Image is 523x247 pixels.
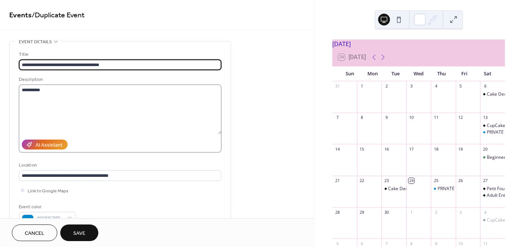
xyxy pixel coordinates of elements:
button: Cancel [12,224,57,241]
div: Description [19,76,220,83]
button: AI Assistant [22,140,68,150]
div: CupCake / Cake Pop Class [480,217,505,223]
div: 16 [384,146,389,152]
div: 30 [384,209,389,215]
div: 9 [384,115,389,120]
div: 5 [334,241,340,246]
div: Petit Four Class [480,186,505,192]
div: 6 [359,241,365,246]
div: 28 [334,209,340,215]
span: Event details [19,38,52,46]
div: Cake Decorating Class [381,186,406,192]
div: 29 [359,209,365,215]
span: Cancel [25,230,44,237]
div: 4 [482,209,488,215]
div: 9 [433,241,439,246]
span: / Duplicate Event [32,8,85,23]
div: 10 [458,241,463,246]
div: 3 [458,209,463,215]
div: 20 [482,146,488,152]
div: 7 [384,241,389,246]
div: 13 [482,115,488,120]
div: PRIVATE EVENT - Jain Birthday Party [480,129,505,135]
div: 19 [458,146,463,152]
div: 11 [482,241,488,246]
div: 1 [359,83,365,89]
div: Wed [407,66,430,81]
div: Location [19,161,220,169]
div: 25 [433,178,439,183]
div: 12 [458,115,463,120]
div: 10 [408,115,414,120]
div: 22 [359,178,365,183]
div: Sat [476,66,499,81]
div: 4 [433,83,439,89]
div: Thu [430,66,453,81]
div: Beginner Cookie School Class [480,154,505,161]
a: Events [9,8,32,23]
div: 31 [334,83,340,89]
div: 21 [334,178,340,183]
div: 8 [408,241,414,246]
div: Sun [338,66,361,81]
div: 18 [433,146,439,152]
div: 1 [408,209,414,215]
div: Cake Decorating Class [480,91,505,97]
div: 15 [359,146,365,152]
div: 2 [384,83,389,89]
div: 24 [408,178,414,183]
div: 7 [334,115,340,120]
div: 11 [433,115,439,120]
span: Save [73,230,85,237]
div: CupCake / Cake Pop Class [480,123,505,129]
span: #0088CBFF [37,214,64,222]
div: 3 [408,83,414,89]
div: PRIVATE EVENT - NCCPA Team Building Event [431,186,456,192]
div: Event color [19,203,74,211]
div: Cake Decorating Class [388,186,435,192]
div: 14 [334,146,340,152]
span: Link to Google Maps [28,187,68,195]
div: Fri [453,66,476,81]
div: Tue [384,66,407,81]
div: 27 [482,178,488,183]
div: 23 [384,178,389,183]
div: 6 [482,83,488,89]
div: AI Assistant [35,141,62,149]
div: Petit Four Class [487,186,519,192]
div: 26 [458,178,463,183]
div: 2 [433,209,439,215]
div: [DATE] [332,40,505,48]
div: Adult Entrepreneur Class [480,192,505,199]
button: Save [60,224,98,241]
div: 5 [458,83,463,89]
div: Mon [361,66,384,81]
div: 8 [359,115,365,120]
div: Title [19,51,220,58]
div: 17 [408,146,414,152]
